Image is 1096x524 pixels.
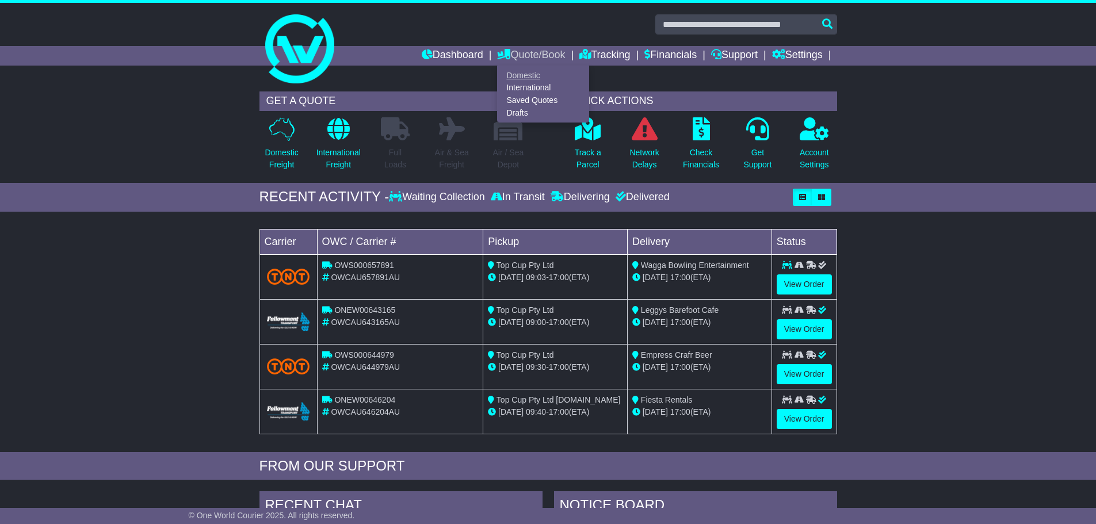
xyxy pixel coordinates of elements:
td: Pickup [483,229,628,254]
div: Delivering [548,191,613,204]
a: AccountSettings [799,117,830,177]
span: Top Cup Pty Ltd [497,350,554,359]
img: Followmont_Transport.png [267,402,310,421]
a: Dashboard [422,46,483,66]
span: [DATE] [498,273,524,282]
span: 17:00 [549,318,569,327]
span: OWCAU646204AU [331,407,400,416]
td: Carrier [259,229,317,254]
span: [DATE] [643,362,668,372]
img: Followmont_Transport.png [267,312,310,331]
a: Support [711,46,758,66]
span: ONEW00646204 [334,395,395,404]
span: [DATE] [498,362,524,372]
a: International [498,82,589,94]
span: Leggys Barefoot Cafe [641,305,719,315]
span: 09:40 [526,407,546,416]
p: Network Delays [629,147,659,171]
div: - (ETA) [488,406,623,418]
a: Track aParcel [574,117,602,177]
span: 17:00 [670,318,690,327]
p: Full Loads [381,147,410,171]
a: View Order [777,319,832,339]
p: Get Support [743,147,772,171]
span: 17:00 [549,407,569,416]
span: 09:30 [526,362,546,372]
a: View Order [777,364,832,384]
img: TNT_Domestic.png [267,358,310,374]
div: RECENT ACTIVITY - [259,189,389,205]
span: [DATE] [643,318,668,327]
span: Top Cup Pty Ltd [497,261,554,270]
span: 09:00 [526,318,546,327]
p: Air / Sea Depot [493,147,524,171]
span: 17:00 [549,273,569,282]
span: OWCAU657891AU [331,273,400,282]
div: (ETA) [632,361,767,373]
div: - (ETA) [488,271,623,284]
span: [DATE] [643,407,668,416]
a: View Order [777,274,832,294]
div: Waiting Collection [389,191,487,204]
span: [DATE] [643,273,668,282]
div: QUICK ACTIONS [566,91,837,111]
td: Status [772,229,837,254]
div: Delivered [613,191,670,204]
a: Quote/Book [497,46,565,66]
div: - (ETA) [488,361,623,373]
span: Top Cup Pty Ltd [DOMAIN_NAME] [497,395,621,404]
div: GET A QUOTE [259,91,531,111]
a: Domestic [498,69,589,82]
a: GetSupport [743,117,772,177]
div: (ETA) [632,406,767,418]
a: CheckFinancials [682,117,720,177]
div: FROM OUR SUPPORT [259,458,837,475]
div: (ETA) [632,316,767,328]
p: Track a Parcel [575,147,601,171]
span: Top Cup Pty Ltd [497,305,554,315]
p: International Freight [316,147,361,171]
span: [DATE] [498,407,524,416]
a: Tracking [579,46,630,66]
span: OWS000657891 [334,261,394,270]
div: RECENT CHAT [259,491,543,522]
span: 09:03 [526,273,546,282]
a: Financials [644,46,697,66]
p: Domestic Freight [265,147,298,171]
div: (ETA) [632,271,767,284]
span: 17:00 [549,362,569,372]
a: InternationalFreight [316,117,361,177]
a: Saved Quotes [498,94,589,107]
span: Fiesta Rentals [641,395,692,404]
a: View Order [777,409,832,429]
span: Empress Crafr Beer [641,350,712,359]
span: [DATE] [498,318,524,327]
p: Account Settings [800,147,829,171]
span: © One World Courier 2025. All rights reserved. [189,511,355,520]
span: Wagga Bowling Entertainment [641,261,749,270]
img: TNT_Domestic.png [267,269,310,284]
a: Settings [772,46,823,66]
span: OWCAU643165AU [331,318,400,327]
td: Delivery [627,229,772,254]
a: DomesticFreight [264,117,299,177]
td: OWC / Carrier # [317,229,483,254]
a: NetworkDelays [629,117,659,177]
span: OWS000644979 [334,350,394,359]
span: 17:00 [670,273,690,282]
span: 17:00 [670,362,690,372]
span: OWCAU644979AU [331,362,400,372]
div: Quote/Book [497,66,589,123]
span: ONEW00643165 [334,305,395,315]
div: - (ETA) [488,316,623,328]
div: In Transit [488,191,548,204]
p: Air & Sea Freight [435,147,469,171]
p: Check Financials [683,147,719,171]
span: 17:00 [670,407,690,416]
div: NOTICE BOARD [554,491,837,522]
a: Drafts [498,106,589,119]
